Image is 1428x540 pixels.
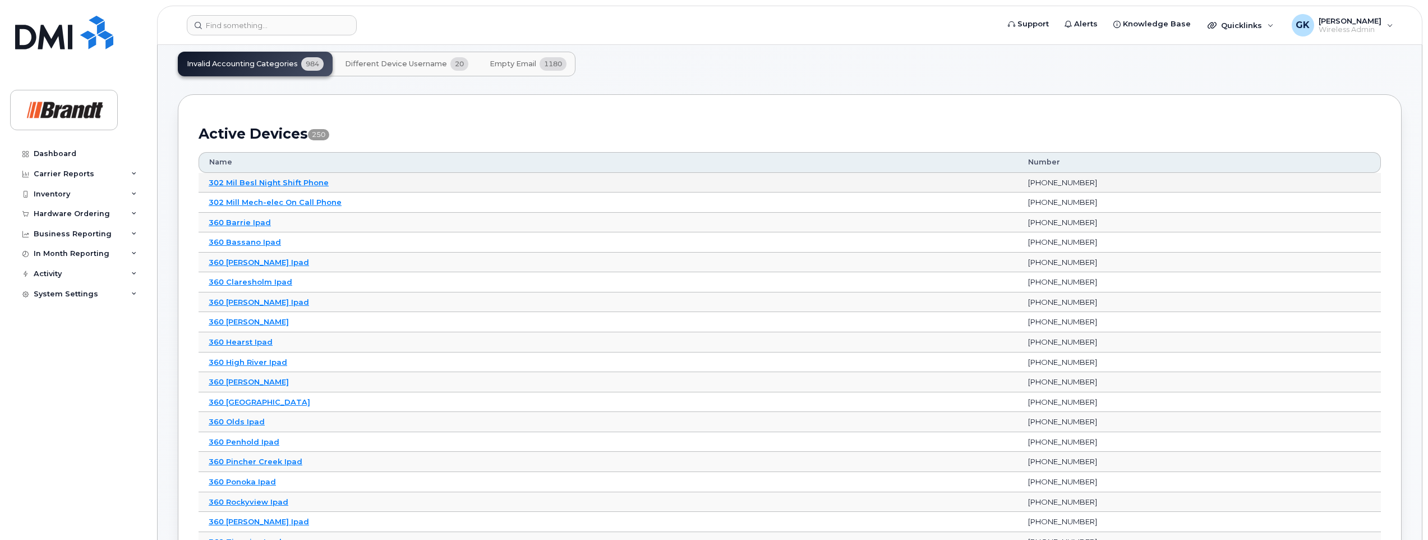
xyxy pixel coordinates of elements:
[187,15,357,35] input: Find something...
[209,258,309,267] a: 360 [PERSON_NAME] Ipad
[345,60,447,68] span: Different Device Username
[1200,14,1282,36] div: Quicklinks
[1018,332,1381,353] td: [PHONE_NUMBER]
[1074,19,1098,30] span: Alerts
[1018,152,1381,172] th: Number
[1018,193,1381,213] td: [PHONE_NUMBER]
[1018,292,1381,313] td: [PHONE_NUMBER]
[1018,312,1381,332] td: [PHONE_NUMBER]
[1018,432,1381,452] td: [PHONE_NUMBER]
[1018,272,1381,292] td: [PHONE_NUMBER]
[1018,492,1381,512] td: [PHONE_NUMBER]
[490,60,536,68] span: Empty Email
[540,57,566,71] span: 1180
[1296,19,1310,32] span: GK
[1018,253,1381,273] td: [PHONE_NUMBER]
[1018,173,1381,193] td: [PHONE_NUMBER]
[199,125,1381,142] h2: Active Devices
[1018,512,1381,532] td: [PHONE_NUMBER]
[199,152,1018,172] th: Name
[1284,14,1401,36] div: Gloria Koshman
[1105,13,1199,35] a: Knowledge Base
[308,129,329,140] span: 250
[1018,372,1381,392] td: [PHONE_NUMBER]
[209,178,329,187] a: 302 Mil Besl Night Shift Phone
[450,57,468,71] span: 20
[1000,13,1057,35] a: Support
[209,437,279,446] a: 360 Penhold Ipad
[209,198,342,207] a: 302 Mill Mech-elec On Call Phone
[209,397,310,406] a: 360 [GEOGRAPHIC_DATA]
[209,417,265,426] a: 360 Olds Ipad
[1319,16,1381,25] span: [PERSON_NAME]
[1018,232,1381,253] td: [PHONE_NUMBER]
[209,497,288,506] a: 360 Rockyview Ipad
[1018,412,1381,432] td: [PHONE_NUMBER]
[1319,25,1381,34] span: Wireless Admin
[209,298,309,306] a: 360 [PERSON_NAME] Ipad
[209,218,271,227] a: 360 Barrie Ipad
[209,377,289,386] a: 360 [PERSON_NAME]
[1057,13,1105,35] a: Alerts
[1018,472,1381,492] td: [PHONE_NUMBER]
[209,358,287,367] a: 360 High River Ipad
[209,517,309,526] a: 360 [PERSON_NAME] Ipad
[209,317,289,326] a: 360 [PERSON_NAME]
[209,477,276,486] a: 360 Ponoka Ipad
[1018,353,1381,373] td: [PHONE_NUMBER]
[1018,213,1381,233] td: [PHONE_NUMBER]
[209,457,302,466] a: 360 Pincher Creek Ipad
[1017,19,1049,30] span: Support
[1123,19,1191,30] span: Knowledge Base
[1018,392,1381,413] td: [PHONE_NUMBER]
[209,277,292,286] a: 360 Claresholm Ipad
[209,337,273,346] a: 360 Hearst Ipad
[1221,21,1262,30] span: Quicklinks
[209,237,281,246] a: 360 Bassano Ipad
[1018,452,1381,472] td: [PHONE_NUMBER]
